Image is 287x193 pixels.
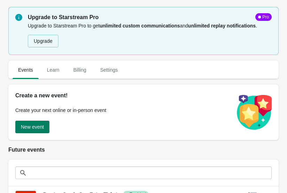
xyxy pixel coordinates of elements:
p: Create your next online or in-person event [15,107,230,114]
b: unlimited custom communications [99,23,180,29]
button: New event [15,121,49,133]
span: Learn [41,64,65,76]
div: Upgrade to Starstream Pro to get and . [28,22,272,48]
span: Settings [95,64,123,76]
button: Upgrade [28,35,58,47]
span: Events [13,64,39,76]
span: Upgrade to Starstream Pro [28,13,99,22]
div: Pro [261,14,269,20]
b: unlimited replay notifications [188,23,256,29]
span: New event [21,124,44,130]
span: Billing [68,64,92,76]
h2: Future events [8,146,279,154]
h2: Create a new event! [15,91,230,100]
